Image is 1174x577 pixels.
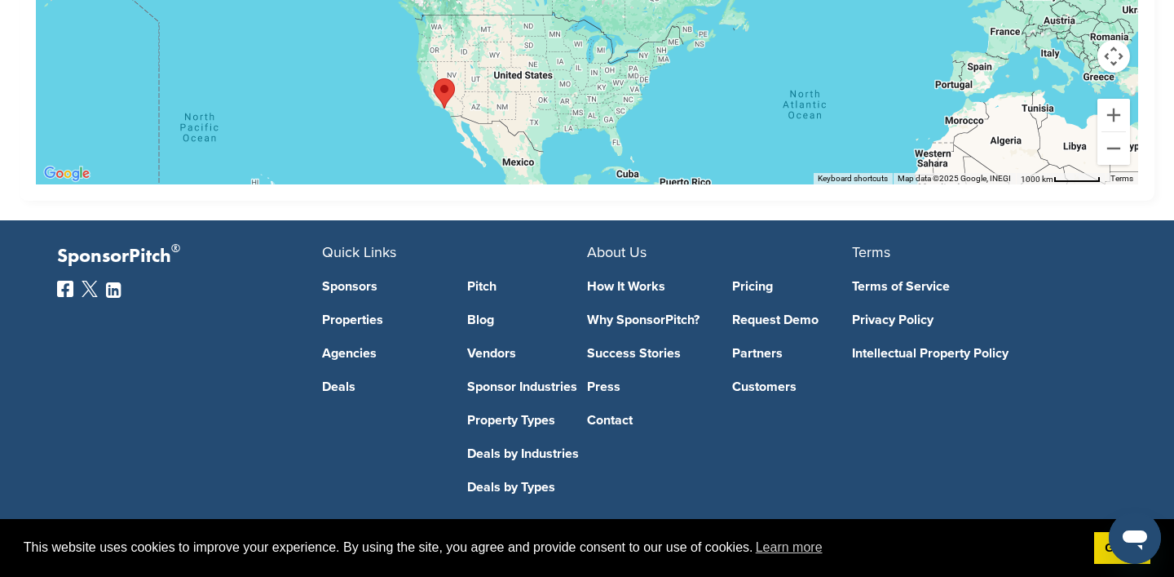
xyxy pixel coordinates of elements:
a: Terms (opens in new tab) [1110,174,1133,183]
a: Contact [587,414,708,427]
a: Pricing [732,280,853,293]
img: Twitter [82,281,98,297]
button: Keyboard shortcuts [818,173,888,184]
span: This website uses cookies to improve your experience. By using the site, you agree and provide co... [24,535,1081,560]
a: Properties [322,313,443,326]
a: Terms of Service [852,280,1092,293]
p: SponsorPitch [57,245,322,269]
a: How It Works [587,280,708,293]
a: Deals [322,380,443,393]
a: Intellectual Property Policy [852,347,1092,360]
span: Quick Links [322,243,396,261]
iframe: Button to launch messaging window [1109,512,1161,564]
a: Why SponsorPitch? [587,313,708,326]
a: Partners [732,347,853,360]
img: Facebook [57,281,73,297]
span: Map data ©2025 Google, INEGI [898,174,1011,183]
a: Sponsor Industries [467,380,588,393]
a: Vendors [467,347,588,360]
span: 1000 km [1021,175,1053,184]
a: dismiss cookie message [1094,532,1150,565]
div: Beverly Hills [434,78,455,109]
button: Map camera controls [1097,40,1130,73]
a: Request Demo [732,313,853,326]
a: Blog [467,313,588,326]
a: Property Types [467,414,588,427]
a: Press [587,380,708,393]
button: Zoom out [1097,132,1130,165]
a: Success Stories [587,347,708,360]
span: About Us [587,243,647,261]
button: Zoom in [1097,99,1130,131]
button: Map Scale: 1000 km per 54 pixels [1016,173,1106,184]
a: Open this area in Google Maps (opens a new window) [40,163,94,184]
a: Agencies [322,347,443,360]
a: Pitch [467,280,588,293]
span: ® [171,238,180,259]
span: Terms [852,243,890,261]
a: learn more about cookies [753,535,825,560]
a: Deals by Industries [467,447,588,460]
img: Google [40,163,94,184]
a: Privacy Policy [852,313,1092,326]
a: Deals by Types [467,481,588,494]
a: Customers [732,380,853,393]
a: Sponsors [322,280,443,293]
